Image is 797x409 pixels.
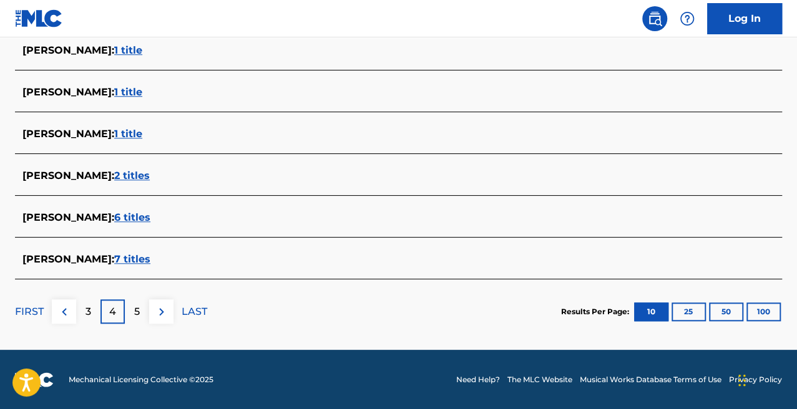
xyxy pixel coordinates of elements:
[680,11,695,26] img: help
[507,374,572,385] a: The MLC Website
[154,304,169,319] img: right
[672,302,706,321] button: 25
[22,170,114,181] span: [PERSON_NAME] :
[580,374,721,385] a: Musical Works Database Terms of Use
[738,362,746,399] div: Drag
[729,374,782,385] a: Privacy Policy
[114,128,142,140] span: 1 title
[709,302,743,321] button: 50
[114,86,142,98] span: 1 title
[182,304,207,319] p: LAST
[634,302,668,321] button: 10
[675,6,700,31] div: Help
[86,304,91,319] p: 3
[114,170,150,181] span: 2 titles
[735,349,797,409] iframe: Chat Widget
[134,304,140,319] p: 5
[15,372,54,387] img: logo
[114,253,150,265] span: 7 titles
[15,9,63,27] img: MLC Logo
[22,44,114,56] span: [PERSON_NAME] :
[647,11,662,26] img: search
[15,304,44,319] p: FIRST
[456,374,500,385] a: Need Help?
[22,128,114,140] span: [PERSON_NAME] :
[22,211,114,223] span: [PERSON_NAME] :
[114,44,142,56] span: 1 title
[114,211,150,223] span: 6 titles
[57,304,72,319] img: left
[746,302,781,321] button: 100
[642,6,667,31] a: Public Search
[561,306,632,317] p: Results Per Page:
[707,3,782,34] a: Log In
[69,374,213,385] span: Mechanical Licensing Collective © 2025
[22,253,114,265] span: [PERSON_NAME] :
[22,86,114,98] span: [PERSON_NAME] :
[109,304,116,319] p: 4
